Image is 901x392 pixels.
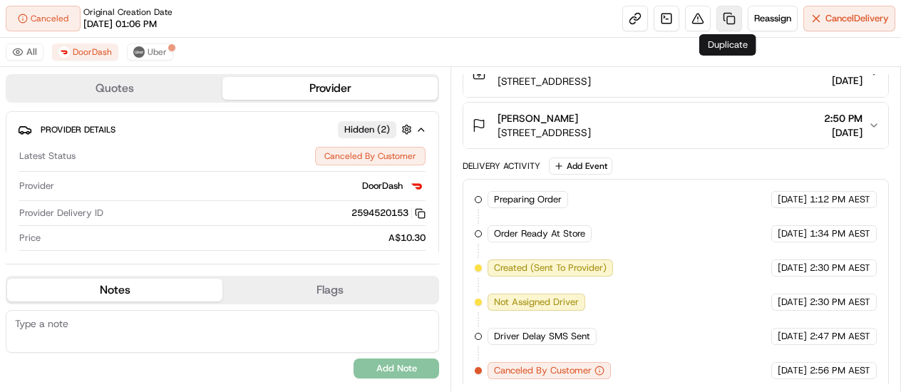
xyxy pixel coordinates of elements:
[19,150,76,163] span: Latest Status
[463,160,540,172] div: Delivery Activity
[754,12,791,25] span: Reassign
[810,193,870,206] span: 1:12 PM AEST
[6,6,81,31] button: Canceled
[351,207,426,220] button: 2594520153
[408,177,426,195] img: doordash_logo_v2.png
[19,232,41,244] span: Price
[825,12,889,25] span: Cancel Delivery
[778,227,807,240] span: [DATE]
[494,364,592,377] span: Canceled By Customer
[127,43,173,61] button: Uber
[498,111,578,125] span: [PERSON_NAME]
[222,77,438,100] button: Provider
[824,125,863,140] span: [DATE]
[463,103,888,148] button: [PERSON_NAME][STREET_ADDRESS]2:50 PM[DATE]
[810,364,870,377] span: 2:56 PM AEST
[494,262,607,274] span: Created (Sent To Provider)
[133,46,145,58] img: uber-new-logo.jpeg
[498,74,712,88] span: [STREET_ADDRESS]
[824,111,863,125] span: 2:50 PM
[52,43,118,61] button: DoorDash
[83,18,157,31] span: [DATE] 01:06 PM
[344,123,390,136] span: Hidden ( 2 )
[494,193,562,206] span: Preparing Order
[699,34,756,56] div: Duplicate
[73,46,112,58] span: DoorDash
[778,193,807,206] span: [DATE]
[810,262,870,274] span: 2:30 PM AEST
[338,120,416,138] button: Hidden (2)
[19,180,54,192] span: Provider
[7,279,222,301] button: Notes
[494,330,590,343] span: Driver Delay SMS Sent
[362,180,403,192] span: DoorDash
[748,6,798,31] button: Reassign
[18,118,427,141] button: Provider DetailsHidden (2)
[222,279,438,301] button: Flags
[7,77,222,100] button: Quotes
[810,296,870,309] span: 2:30 PM AEST
[824,73,863,88] span: [DATE]
[494,227,585,240] span: Order Ready At Store
[549,158,612,175] button: Add Event
[778,262,807,274] span: [DATE]
[41,124,115,135] span: Provider Details
[778,364,807,377] span: [DATE]
[778,296,807,309] span: [DATE]
[388,232,426,244] span: A$10.30
[19,207,103,220] span: Provider Delivery ID
[83,6,173,18] span: Original Creation Date
[803,6,895,31] button: CancelDelivery
[498,125,591,140] span: [STREET_ADDRESS]
[148,46,167,58] span: Uber
[778,330,807,343] span: [DATE]
[810,227,870,240] span: 1:34 PM AEST
[494,296,579,309] span: Not Assigned Driver
[810,330,870,343] span: 2:47 PM AEST
[58,46,70,58] img: doordash_logo_v2.png
[6,43,43,61] button: All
